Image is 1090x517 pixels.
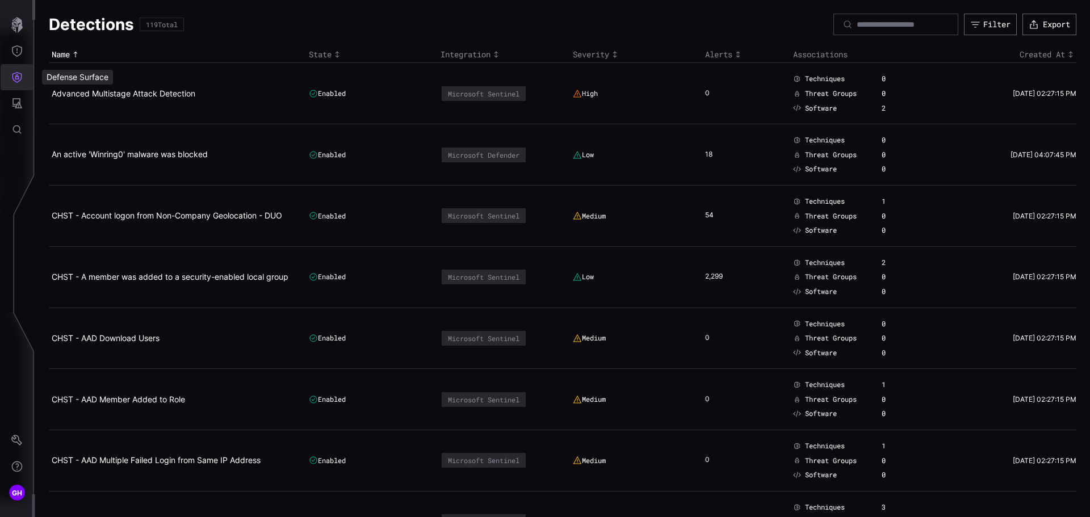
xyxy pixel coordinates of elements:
[805,74,845,83] span: Techniques
[1,480,33,506] button: GH
[882,348,917,358] div: 0
[441,49,567,60] div: Toggle sort direction
[805,409,837,418] span: Software
[805,320,845,329] span: Techniques
[573,150,594,159] div: Low
[805,503,845,512] span: Techniques
[52,455,261,465] a: CHST - AAD Multiple Failed Login from Same IP Address
[882,165,917,174] div: 0
[448,334,519,342] div: Microsoft Sentinel
[448,90,519,98] div: Microsoft Sentinel
[882,226,917,235] div: 0
[1022,14,1076,35] button: Export
[805,470,837,480] span: Software
[882,320,917,329] div: 0
[12,487,23,499] span: GH
[790,47,945,63] th: Associations
[882,395,917,404] div: 0
[309,395,346,404] div: Enabled
[1013,456,1076,465] time: [DATE] 02:27:15 PM
[309,272,346,281] div: Enabled
[1011,150,1076,159] time: [DATE] 04:07:45 PM
[805,348,837,358] span: Software
[882,442,917,451] div: 1
[882,74,917,83] div: 0
[805,136,845,145] span: Techniques
[573,89,598,98] div: High
[882,104,917,113] div: 2
[1013,395,1076,403] time: [DATE] 02:27:15 PM
[805,150,857,159] span: Threat Groups
[448,396,519,403] div: Microsoft Sentinel
[882,380,917,389] div: 1
[805,287,837,296] span: Software
[309,211,346,220] div: Enabled
[573,49,699,60] div: Toggle sort direction
[705,272,722,282] div: 2,299
[805,334,857,343] span: Threat Groups
[947,49,1076,60] div: Toggle sort direction
[309,334,346,343] div: Enabled
[573,456,606,465] div: Medium
[882,456,917,465] div: 0
[882,272,917,281] div: 0
[805,258,845,267] span: Techniques
[448,151,519,159] div: Microsoft Defender
[309,456,346,465] div: Enabled
[983,19,1011,30] div: Filter
[573,334,606,343] div: Medium
[805,395,857,404] span: Threat Groups
[882,334,917,343] div: 0
[882,409,917,418] div: 0
[805,226,837,235] span: Software
[705,455,722,465] div: 0
[882,136,917,145] div: 0
[805,89,857,98] span: Threat Groups
[805,442,845,451] span: Techniques
[52,272,288,281] a: CHST - A member was added to a security-enabled local group
[805,212,857,221] span: Threat Groups
[448,456,519,464] div: Microsoft Sentinel
[805,456,857,465] span: Threat Groups
[882,89,917,98] div: 0
[52,49,303,60] div: Toggle sort direction
[882,258,917,267] div: 2
[882,503,917,512] div: 3
[805,380,845,389] span: Techniques
[805,197,845,206] span: Techniques
[52,394,185,404] a: CHST - AAD Member Added to Role
[573,211,606,220] div: Medium
[309,150,346,159] div: Enabled
[1013,334,1076,342] time: [DATE] 02:27:15 PM
[52,211,282,220] a: CHST - Account logon from Non-Company Geolocation - DUO
[146,21,178,28] div: 119 Total
[1013,212,1076,220] time: [DATE] 02:27:15 PM
[805,272,857,281] span: Threat Groups
[309,89,346,98] div: Enabled
[52,333,160,343] a: CHST - AAD Download Users
[573,272,594,281] div: Low
[42,70,113,85] div: Defense Surface
[705,49,787,60] div: Toggle sort direction
[1013,272,1076,281] time: [DATE] 02:27:15 PM
[705,333,722,343] div: 0
[882,287,917,296] div: 0
[882,212,917,221] div: 0
[309,49,435,60] div: Toggle sort direction
[52,149,208,159] a: An active 'Winring0' malware was blocked
[882,150,917,159] div: 0
[705,150,722,160] div: 18
[705,394,722,405] div: 0
[448,273,519,281] div: Microsoft Sentinel
[1013,89,1076,98] time: [DATE] 02:27:15 PM
[448,212,519,220] div: Microsoft Sentinel
[573,395,606,404] div: Medium
[882,197,917,206] div: 1
[52,89,195,98] a: Advanced Multistage Attack Detection
[805,104,837,113] span: Software
[805,165,837,174] span: Software
[964,14,1017,35] button: Filter
[882,470,917,480] div: 0
[49,14,134,35] h1: Detections
[705,89,722,99] div: 0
